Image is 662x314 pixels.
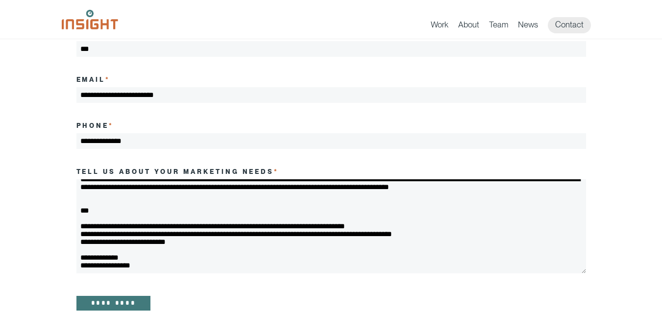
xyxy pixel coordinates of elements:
[431,17,601,33] nav: primary navigation menu
[489,20,508,33] a: Team
[76,121,114,129] label: Phone
[431,20,448,33] a: Work
[518,20,538,33] a: News
[76,168,279,175] label: Tell us about your marketing needs
[76,75,111,83] label: Email
[548,17,591,33] a: Contact
[458,20,479,33] a: About
[62,10,118,29] img: Insight Marketing Design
